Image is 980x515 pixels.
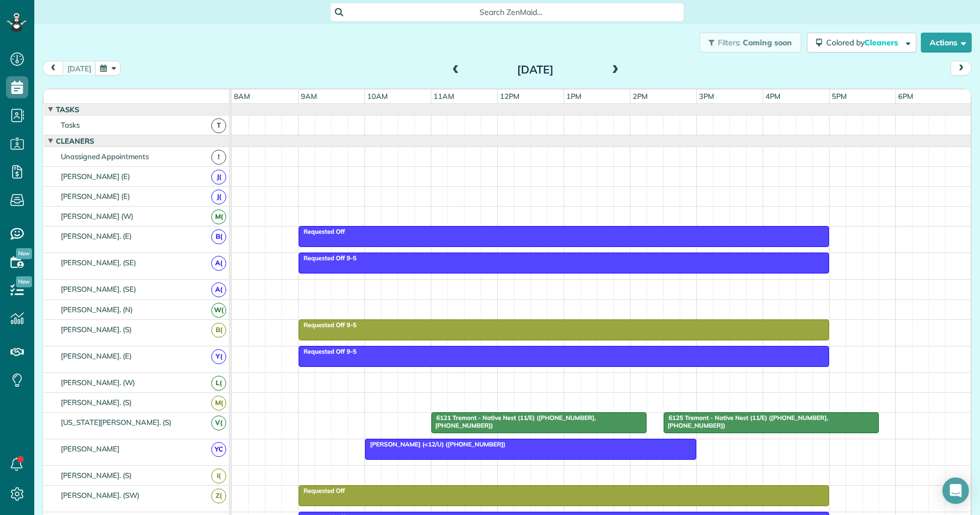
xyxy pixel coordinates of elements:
span: 6121 Tremont - Native Nest (11/E) ([PHONE_NUMBER], [PHONE_NUMBER]) [431,414,596,429]
span: 6125 Tremont - Native Nest (11/E) ([PHONE_NUMBER], [PHONE_NUMBER]) [663,414,828,429]
span: [US_STATE][PERSON_NAME]. (S) [59,418,174,427]
span: YC [211,442,226,457]
span: Requested Off 9-5 [298,321,357,329]
span: New [16,276,32,287]
span: I( [211,469,226,484]
span: [PERSON_NAME]. (E) [59,351,134,360]
span: New [16,248,32,259]
span: ! [211,150,226,165]
span: J( [211,190,226,204]
span: 10am [365,92,390,101]
span: [PERSON_NAME] (E) [59,172,132,181]
span: Requested Off [298,487,346,495]
span: [PERSON_NAME] (W) [59,212,135,220]
span: Cleaners [54,136,96,145]
span: Filters: [718,38,741,48]
span: M( [211,209,226,224]
span: W( [211,303,226,318]
span: 2pm [630,92,650,101]
span: B( [211,229,226,244]
span: 11am [431,92,456,101]
span: 8am [232,92,252,101]
span: [PERSON_NAME] [59,444,122,453]
span: 4pm [763,92,783,101]
span: Colored by [826,38,902,48]
span: M( [211,396,226,411]
span: [PERSON_NAME] (<12/U) ([PHONE_NUMBER]) [364,440,506,448]
span: Cleaners [864,38,900,48]
span: Coming soon [743,38,793,48]
div: Open Intercom Messenger [942,477,969,504]
span: 12pm [498,92,522,101]
span: Tasks [54,105,81,114]
button: Colored byCleaners [807,33,916,52]
span: 9am [299,92,319,101]
button: prev [43,61,64,76]
span: [PERSON_NAME]. (W) [59,378,137,387]
span: 5pm [830,92,849,101]
span: Requested Off 9-5 [298,348,357,355]
span: [PERSON_NAME]. (S) [59,325,134,334]
span: [PERSON_NAME]. (SE) [59,258,138,267]
span: A( [211,256,226,271]
h2: [DATE] [466,64,604,76]
span: 1pm [564,92,583,101]
span: [PERSON_NAME] (E) [59,192,132,201]
span: L( [211,376,226,391]
span: [PERSON_NAME]. (SE) [59,285,138,293]
span: [PERSON_NAME]. (E) [59,232,134,240]
span: B( [211,323,226,338]
span: Y( [211,349,226,364]
button: next [951,61,972,76]
span: 6pm [896,92,915,101]
span: V( [211,416,226,430]
span: [PERSON_NAME]. (S) [59,471,134,480]
span: Unassigned Appointments [59,152,151,161]
span: Z( [211,488,226,503]
button: [DATE] [62,61,96,76]
span: 3pm [697,92,716,101]
span: J( [211,170,226,185]
span: Tasks [59,120,82,129]
span: Requested Off [298,228,346,235]
button: Actions [921,33,972,52]
span: A( [211,282,226,297]
span: T [211,118,226,133]
span: [PERSON_NAME]. (S) [59,398,134,407]
span: [PERSON_NAME]. (N) [59,305,135,314]
span: Requested Off 9-5 [298,254,357,262]
span: [PERSON_NAME]. (SW) [59,491,142,500]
